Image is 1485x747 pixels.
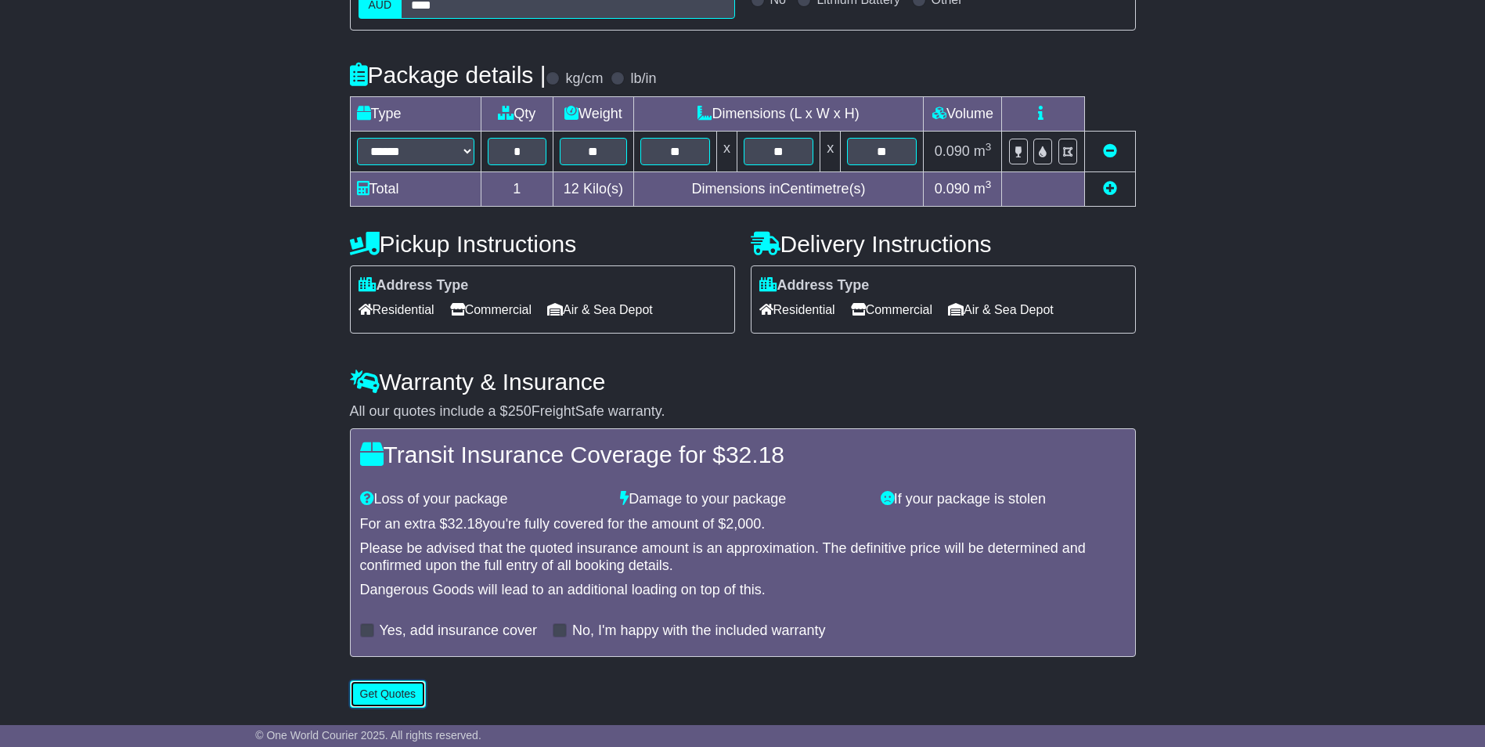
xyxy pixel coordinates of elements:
span: 32.18 [726,442,784,467]
sup: 3 [986,141,992,153]
span: Commercial [450,298,532,322]
span: Air & Sea Depot [948,298,1054,322]
div: All our quotes include a $ FreightSafe warranty. [350,403,1136,420]
h4: Warranty & Insurance [350,369,1136,395]
span: Commercial [851,298,932,322]
span: 0.090 [935,143,970,159]
span: 0.090 [935,181,970,197]
h4: Delivery Instructions [751,231,1136,257]
td: Volume [924,96,1002,131]
td: Qty [481,96,553,131]
h4: Package details | [350,62,546,88]
label: Address Type [759,277,870,294]
label: kg/cm [565,70,603,88]
span: Air & Sea Depot [547,298,653,322]
label: No, I'm happy with the included warranty [572,622,826,640]
td: Dimensions in Centimetre(s) [633,171,924,206]
button: Get Quotes [350,680,427,708]
label: Address Type [359,277,469,294]
div: Dangerous Goods will lead to an additional loading on top of this. [360,582,1126,599]
td: Weight [553,96,634,131]
label: Yes, add insurance cover [380,622,537,640]
a: Add new item [1103,181,1117,197]
td: 1 [481,171,553,206]
div: Damage to your package [612,491,873,508]
div: For an extra $ you're fully covered for the amount of $ . [360,516,1126,533]
span: 32.18 [448,516,483,532]
span: © One World Courier 2025. All rights reserved. [255,729,481,742]
td: x [716,131,737,171]
label: lb/in [630,70,656,88]
div: Please be advised that the quoted insurance amount is an approximation. The definitive price will... [360,540,1126,574]
span: m [974,181,992,197]
span: 250 [508,403,532,419]
td: Total [350,171,481,206]
span: 12 [564,181,579,197]
div: If your package is stolen [873,491,1134,508]
td: x [820,131,841,171]
span: Residential [359,298,434,322]
a: Remove this item [1103,143,1117,159]
td: Type [350,96,481,131]
div: Loss of your package [352,491,613,508]
td: Kilo(s) [553,171,634,206]
td: Dimensions (L x W x H) [633,96,924,131]
span: Residential [759,298,835,322]
h4: Transit Insurance Coverage for $ [360,442,1126,467]
sup: 3 [986,179,992,190]
span: 2,000 [726,516,761,532]
span: m [974,143,992,159]
h4: Pickup Instructions [350,231,735,257]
